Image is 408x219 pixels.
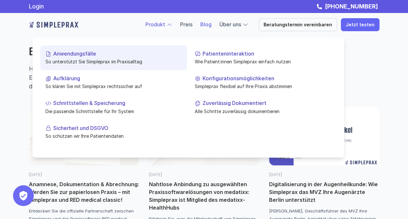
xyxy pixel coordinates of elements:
[195,58,331,65] p: Wie Patient:innen Simpleprax einfach nutzen
[45,83,182,90] p: So klären Sie mit Simpleprax rechtssicher auf
[45,58,182,65] p: So unterstützt Sie Simpleprax im Praxisalltag
[323,3,379,10] a: [PHONE_NUMBER]
[269,172,379,178] p: [DATE]
[269,180,379,204] p: Digitalisierung in der Augenheilkunde: Wie Simpleprax das MVZ Ihre Augenärzte Berlin unterstützt
[190,95,336,120] a: Zuverlässig DokumentiertAlle Schritte zuverlässig dokumentieren
[29,180,139,204] p: Anamnese, Dokumentation & Abrechnung: Werden Sie zur papierlosen Praxis – mit Simpleprax und RED ...
[264,22,332,28] p: Beratungstermin vereinbaren
[53,125,182,131] p: Sicherheit und DSGVO
[190,45,336,70] a: PatienteninteraktionWie Patient:innen Simpleprax einfach nutzen
[200,21,212,28] a: Blog
[145,21,165,28] a: Produkt
[29,45,272,58] h2: Blog
[53,100,182,106] p: Schnittstellen & Speicherung
[203,51,331,57] p: Patienteninteraktion
[149,180,259,212] p: Nahtlose Anbindung zu ausgewählten Praxissoftwarelösungen von medatixx: Simpleprax ist Mitglied d...
[325,3,378,10] strong: [PHONE_NUMBER]
[29,172,139,178] p: [DATE]
[195,83,331,90] p: Simpleprax flexibel auf Ihre Praxis abstimmen
[203,100,331,106] p: Zuverlässig Dokumentiert
[29,3,44,10] a: Login
[149,172,259,178] p: [DATE]
[45,108,182,114] p: Die passende Schnittstelle für Ihr System
[40,120,187,144] a: Sicherheit und DSGVOSo schützen wir Ihre Patientendaten
[40,70,187,95] a: AufklärungSo klären Sie mit Simpleprax rechtssicher auf
[53,51,182,57] p: Anwendungsfälle
[180,21,192,28] a: Preis
[259,18,337,31] a: Beratungstermin vereinbaren
[53,75,182,82] p: Aufklärung
[190,70,336,95] a: KonfigurationsmöglichkeitenSimpleprax flexibel auf Ihre Praxis abstimmen
[40,45,187,70] a: AnwendungsfälleSo unterstützt Sie Simpleprax im Praxisalltag
[45,133,182,139] p: So schützen wir Ihre Patientendaten
[203,75,331,82] p: Konfigurationsmöglichkeiten
[195,108,331,114] p: Alle Schritte zuverlässig dokumentieren
[29,64,274,91] p: Herzlich willkommen auf dem Blog von Simpleprax. Hier berichten wir über die Erfahrungen unserer ...
[40,95,187,120] a: Schnittstellen & SpeicherungDie passende Schnittstelle für Ihr System
[346,22,375,28] p: Jetzt testen
[219,21,241,28] a: Über uns
[341,18,379,31] a: Jetzt testen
